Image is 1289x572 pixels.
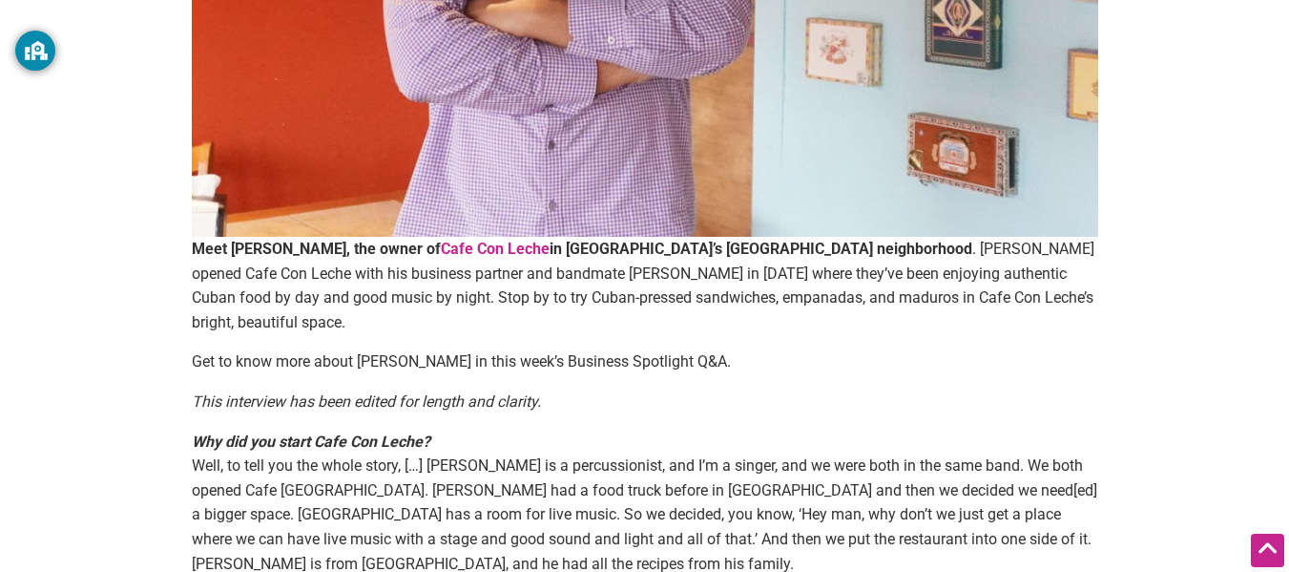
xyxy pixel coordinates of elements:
strong: Why did you start Cafe Con Leche? [192,433,430,451]
em: This interview has been edited for length and clarity. [192,392,541,411]
div: Scroll Back to Top [1251,534,1284,567]
button: GoGuardian Privacy Information [15,31,55,71]
p: Get to know more about [PERSON_NAME] in this week’s Business Spotlight Q&A. [192,350,1098,374]
strong: in [GEOGRAPHIC_DATA]’s [GEOGRAPHIC_DATA] neighborhood [550,240,972,258]
a: Cafe Con Leche [441,240,550,258]
p: . [PERSON_NAME] opened Cafe Con Leche with his business partner and bandmate [PERSON_NAME] in [DA... [192,237,1098,334]
strong: Meet [PERSON_NAME], the owner of [192,240,441,258]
